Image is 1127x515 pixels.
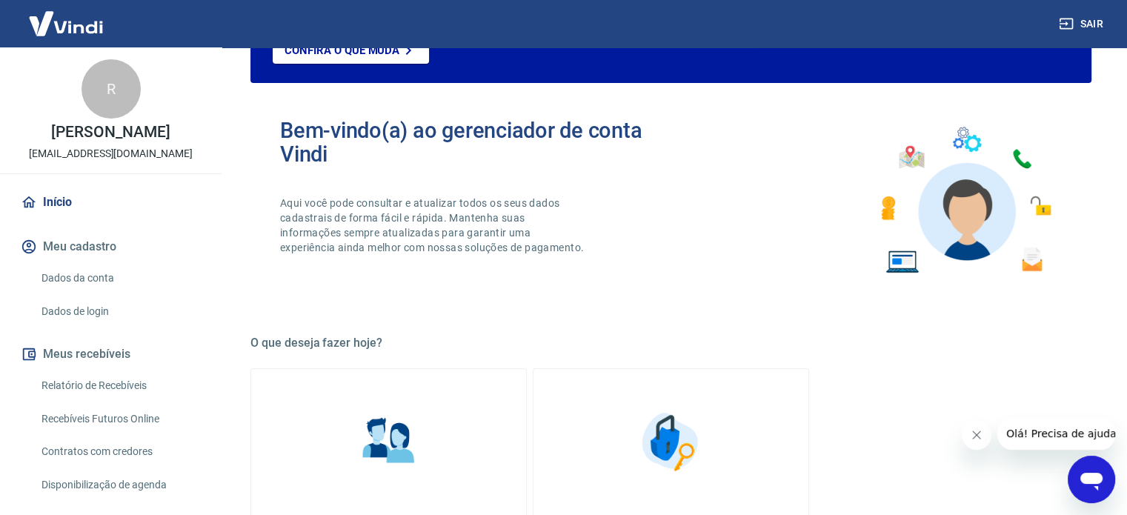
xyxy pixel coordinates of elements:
[9,10,124,22] span: Olá! Precisa de ajuda?
[280,119,671,166] h2: Bem-vindo(a) ao gerenciador de conta Vindi
[18,1,114,46] img: Vindi
[1056,10,1109,38] button: Sair
[18,230,204,263] button: Meu cadastro
[273,37,429,64] a: Confira o que muda
[280,196,587,255] p: Aqui você pode consultar e atualizar todos os seus dados cadastrais de forma fácil e rápida. Mant...
[285,44,399,57] p: Confira o que muda
[962,420,991,450] iframe: Fechar mensagem
[18,338,204,371] button: Meus recebíveis
[868,119,1062,282] img: Imagem de um avatar masculino com diversos icones exemplificando as funcionalidades do gerenciado...
[250,336,1091,350] h5: O que deseja fazer hoje?
[36,436,204,467] a: Contratos com credores
[634,405,708,479] img: Segurança
[1068,456,1115,503] iframe: Botão para abrir a janela de mensagens
[36,296,204,327] a: Dados de login
[36,263,204,293] a: Dados da conta
[51,124,170,140] p: [PERSON_NAME]
[82,59,141,119] div: R
[36,404,204,434] a: Recebíveis Futuros Online
[29,146,193,162] p: [EMAIL_ADDRESS][DOMAIN_NAME]
[997,417,1115,450] iframe: Mensagem da empresa
[36,470,204,500] a: Disponibilização de agenda
[352,405,426,479] img: Informações pessoais
[18,186,204,219] a: Início
[36,371,204,401] a: Relatório de Recebíveis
